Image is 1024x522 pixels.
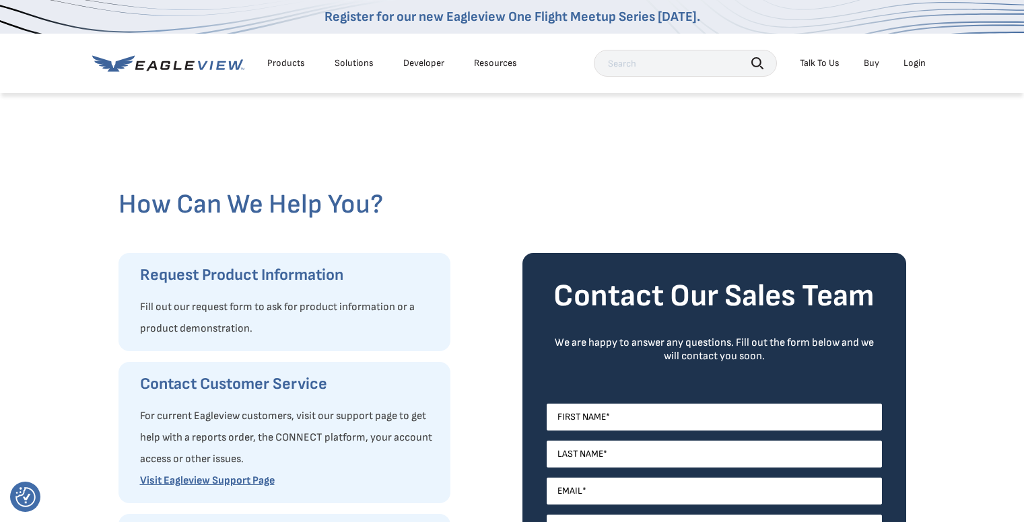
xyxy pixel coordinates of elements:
input: Search [594,50,777,77]
a: Developer [403,57,444,69]
img: Revisit consent button [15,487,36,507]
h3: Request Product Information [140,264,437,286]
a: Register for our new Eagleview One Flight Meetup Series [DATE]. [325,9,700,25]
p: For current Eagleview customers, visit our support page to get help with a reports order, the CON... [140,406,437,470]
div: We are happy to answer any questions. Fill out the form below and we will contact you soon. [547,336,882,363]
h2: How Can We Help You? [118,188,906,221]
a: Visit Eagleview Support Page [140,474,275,487]
strong: Contact Our Sales Team [553,278,875,315]
div: Login [903,57,926,69]
div: Solutions [335,57,374,69]
div: Talk To Us [800,57,840,69]
button: Consent Preferences [15,487,36,507]
a: Buy [864,57,879,69]
h3: Contact Customer Service [140,373,437,395]
p: Fill out our request form to ask for product information or a product demonstration. [140,297,437,340]
div: Products [267,57,305,69]
div: Resources [474,57,517,69]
